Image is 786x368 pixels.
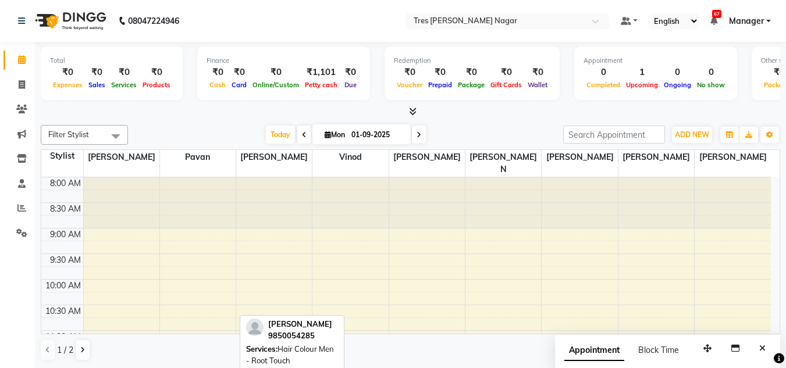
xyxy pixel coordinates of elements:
span: Online/Custom [250,81,302,89]
span: Gift Cards [488,81,525,89]
span: [PERSON_NAME] [542,150,617,165]
div: 0 [584,66,623,79]
span: Hair Colour Men - Root Touch [246,344,334,365]
span: Petty cash [302,81,340,89]
span: [PERSON_NAME] [618,150,694,165]
span: Upcoming [623,81,661,89]
span: Appointment [564,340,624,361]
div: 10:30 AM [43,305,83,317]
div: ₹0 [50,66,86,79]
span: Due [342,81,360,89]
div: 10:00 AM [43,280,83,292]
input: Search Appointment [563,126,665,144]
span: Vinod [312,150,388,165]
div: ₹0 [425,66,455,79]
button: ADD NEW [672,127,712,143]
b: 08047224946 [128,5,179,37]
div: ₹0 [340,66,361,79]
div: 8:00 AM [48,177,83,190]
div: 9:30 AM [48,254,83,266]
span: No show [694,81,728,89]
span: [PERSON_NAME] [389,150,465,165]
span: Prepaid [425,81,455,89]
span: Expenses [50,81,86,89]
input: 2025-09-01 [348,126,406,144]
span: 67 [712,10,721,18]
span: Products [140,81,173,89]
div: 0 [661,66,694,79]
span: Mon [322,130,348,139]
div: ₹1,101 [302,66,340,79]
span: Completed [584,81,623,89]
div: ₹0 [250,66,302,79]
div: Stylist [41,150,83,162]
div: 9850054285 [268,330,332,342]
span: [PERSON_NAME] [236,150,312,165]
div: ₹0 [108,66,140,79]
span: Filter Stylist [48,130,89,139]
span: Ongoing [661,81,694,89]
div: ₹0 [86,66,108,79]
span: Block Time [638,345,679,355]
div: Redemption [394,56,550,66]
div: Total [50,56,173,66]
span: [PERSON_NAME] [268,319,332,328]
div: Appointment [584,56,728,66]
span: Card [229,81,250,89]
span: Package [455,81,488,89]
div: ₹0 [207,66,229,79]
span: Voucher [394,81,425,89]
span: [PERSON_NAME] [84,150,159,165]
div: ₹0 [455,66,488,79]
div: ₹0 [488,66,525,79]
span: Services: [246,344,278,353]
div: ₹0 [140,66,173,79]
a: 67 [710,16,717,26]
span: Manager [729,15,764,27]
div: ₹0 [394,66,425,79]
span: Services [108,81,140,89]
span: Wallet [525,81,550,89]
span: 1 / 2 [57,344,73,356]
span: [PERSON_NAME] [695,150,771,165]
span: ADD NEW [675,130,709,139]
span: Pavan [160,150,236,165]
span: Today [266,126,295,144]
div: 11:00 AM [43,331,83,343]
img: profile [246,319,264,336]
div: Finance [207,56,361,66]
span: Sales [86,81,108,89]
div: ₹0 [229,66,250,79]
button: Close [754,340,771,358]
div: 9:00 AM [48,228,83,241]
span: Cash [207,81,229,89]
div: 0 [694,66,728,79]
div: ₹0 [525,66,550,79]
div: 1 [623,66,661,79]
span: [PERSON_NAME] N [465,150,541,177]
img: logo [30,5,109,37]
div: 8:30 AM [48,203,83,215]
